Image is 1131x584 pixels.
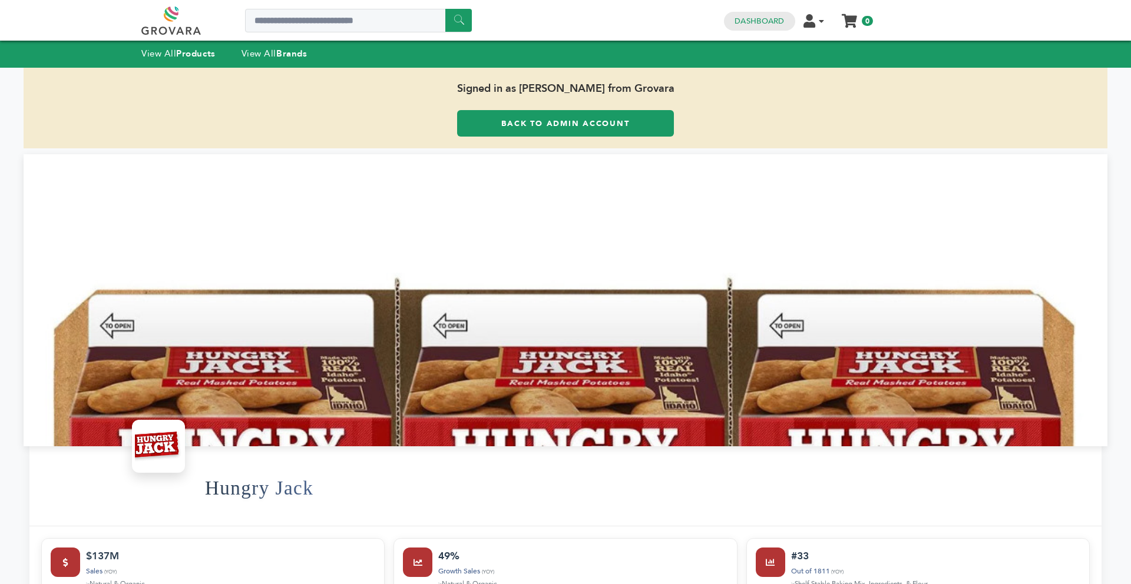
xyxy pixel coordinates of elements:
span: Signed in as [PERSON_NAME] from Grovara [24,68,1107,110]
span: (YOY) [831,568,844,575]
strong: Brands [276,48,307,59]
a: My Cart [843,11,856,23]
a: Back to Admin Account [457,110,674,137]
a: View AllBrands [242,48,307,59]
strong: Products [176,48,215,59]
div: #33 [791,547,1080,564]
div: Out of 1811 [791,566,1080,577]
span: (YOY) [482,568,494,575]
span: (YOY) [104,568,117,575]
div: Growth Sales [438,566,727,577]
a: View AllProducts [141,48,216,59]
a: Dashboard [735,16,784,26]
span: 0 [862,16,873,26]
img: Hungry Jack Logo [135,423,182,470]
div: Sales [86,566,375,577]
h1: Hungry Jack [205,459,313,517]
input: Search a product or brand... [245,9,472,32]
div: $137M [86,547,375,564]
div: 49% [438,547,727,564]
